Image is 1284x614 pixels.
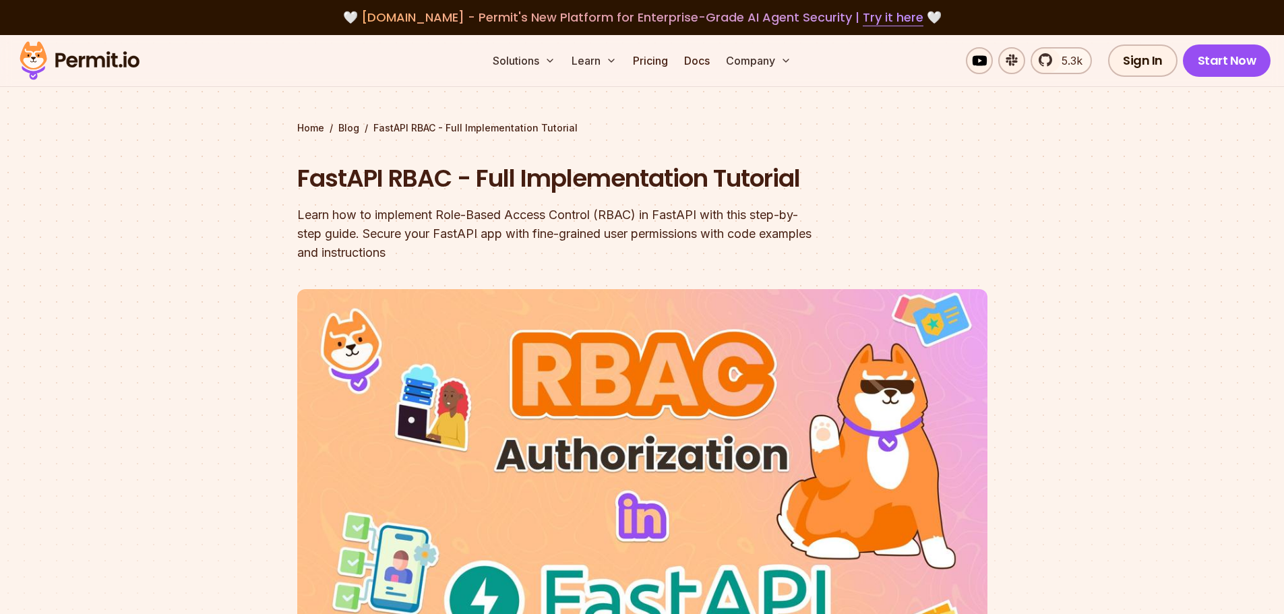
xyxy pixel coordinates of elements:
a: Home [297,121,324,135]
a: Pricing [628,47,673,74]
img: Permit logo [13,38,146,84]
div: Learn how to implement Role-Based Access Control (RBAC) in FastAPI with this step-by-step guide. ... [297,206,815,262]
div: 🤍 🤍 [32,8,1252,27]
span: [DOMAIN_NAME] - Permit's New Platform for Enterprise-Grade AI Agent Security | [361,9,923,26]
a: Sign In [1108,44,1178,77]
div: / / [297,121,987,135]
button: Solutions [487,47,561,74]
a: Try it here [863,9,923,26]
a: Start Now [1183,44,1271,77]
a: Blog [338,121,359,135]
button: Company [721,47,797,74]
a: 5.3k [1031,47,1092,74]
a: Docs [679,47,715,74]
span: 5.3k [1053,53,1082,69]
h1: FastAPI RBAC - Full Implementation Tutorial [297,162,815,195]
button: Learn [566,47,622,74]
